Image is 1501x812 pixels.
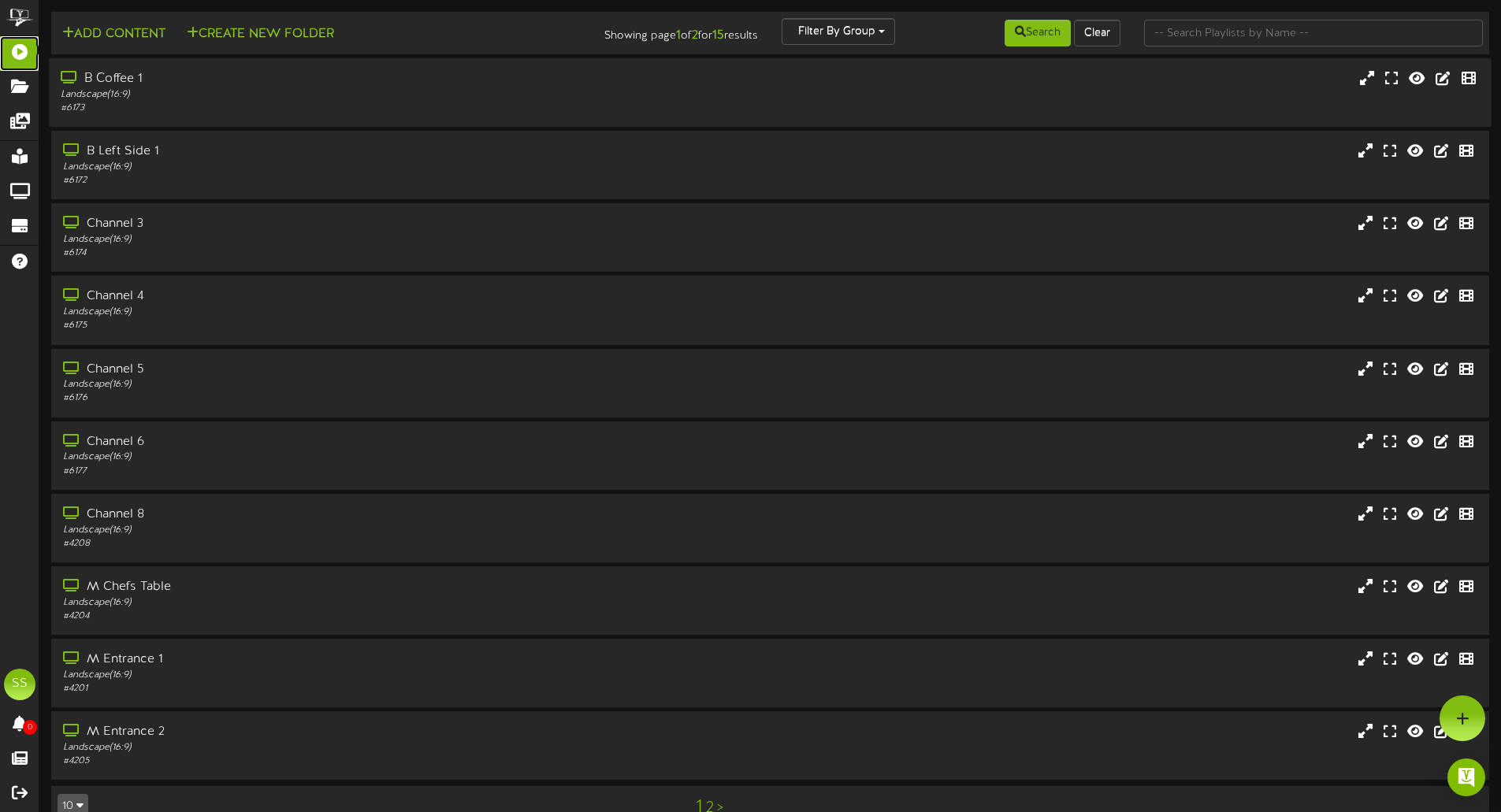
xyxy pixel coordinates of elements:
[63,755,638,768] div: # 4205
[63,174,638,187] div: # 6172
[61,70,638,88] div: B Coffee 1
[63,319,638,332] div: # 6175
[1005,20,1071,46] button: Search
[63,378,638,391] div: Landscape ( 16:9 )
[182,24,339,44] button: Create New Folder
[63,578,638,596] div: M Chefs Table
[63,465,638,478] div: # 6177
[61,102,638,115] div: # 6173
[712,28,724,43] strong: 15
[1447,758,1485,796] div: Open Intercom Messenger
[63,215,638,233] div: Channel 3
[692,28,698,43] strong: 2
[63,651,638,669] div: M Entrance 1
[4,669,35,700] div: SS
[61,88,638,102] div: Landscape ( 16:9 )
[782,18,895,45] button: Filter By Group
[1074,20,1120,46] button: Clear
[63,723,638,741] div: M Entrance 2
[676,28,681,43] strong: 1
[63,524,638,537] div: Landscape ( 16:9 )
[63,669,638,682] div: Landscape ( 16:9 )
[63,741,638,755] div: Landscape ( 16:9 )
[63,682,638,695] div: # 4201
[63,433,638,451] div: Channel 6
[63,233,638,247] div: Landscape ( 16:9 )
[63,287,638,306] div: Channel 4
[1144,20,1483,46] input: -- Search Playlists by Name --
[63,596,638,610] div: Landscape ( 16:9 )
[23,720,37,735] span: 0
[63,537,638,551] div: # 4208
[63,506,638,524] div: Channel 8
[58,24,170,44] button: Add Content
[63,391,638,405] div: # 6176
[63,143,638,161] div: B Left Side 1
[63,361,638,379] div: Channel 5
[63,161,638,174] div: Landscape ( 16:9 )
[63,247,638,260] div: # 6174
[529,18,770,45] div: Showing page of for results
[63,450,638,464] div: Landscape ( 16:9 )
[63,306,638,319] div: Landscape ( 16:9 )
[63,610,638,623] div: # 4204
